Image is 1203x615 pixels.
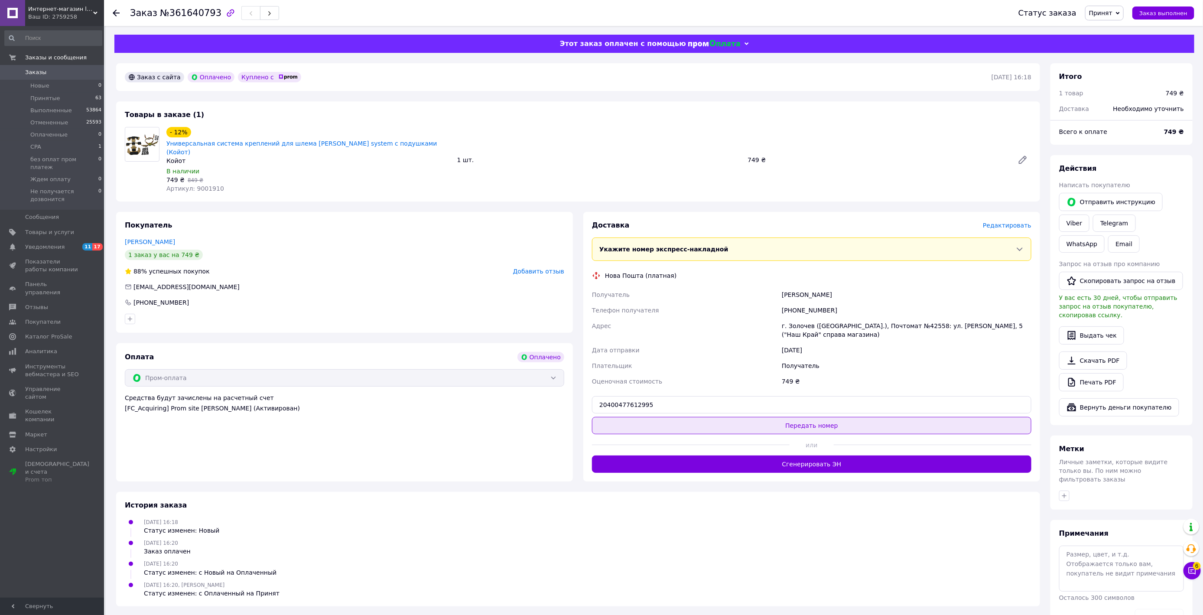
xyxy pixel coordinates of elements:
span: Примечания [1059,529,1109,537]
button: Передать номер [592,417,1031,434]
a: Telegram [1093,215,1135,232]
div: Статус изменен: с Оплаченный на Принят [144,589,280,598]
time: [DATE] 16:18 [992,74,1031,81]
span: 0 [98,176,101,183]
div: Prom топ [25,476,89,484]
span: Добавить отзыв [513,268,564,275]
span: [DATE] 16:20 [144,540,178,546]
span: Товары и услуги [25,228,74,236]
input: Номер экспресс-накладной [592,396,1031,413]
span: 25593 [86,119,101,127]
span: Итого [1059,72,1082,81]
div: - 12% [166,127,191,137]
span: Уведомления [25,243,65,251]
span: Выполненные [30,107,72,114]
span: Заказы и сообщения [25,54,87,62]
a: Универсальная система креплений для шлема [PERSON_NAME] system с подушками (Койот) [166,140,437,156]
span: Не получается дозвонится [30,188,98,203]
button: Чат с покупателем6 [1183,562,1201,579]
div: 1 шт. [454,154,745,166]
div: г. Золочев ([GEOGRAPHIC_DATA].), Почтомат №42558: ул. [PERSON_NAME], 5 ("Наш Край" справа магазина) [780,318,1033,342]
span: Кошелек компании [25,408,80,423]
span: Товары в заказе (1) [125,111,204,119]
span: У вас есть 30 дней, чтобы отправить запрос на отзыв покупателю, скопировав ссылку. [1059,294,1177,319]
a: Печать PDF [1059,373,1124,391]
button: Скопировать запрос на отзыв [1059,272,1183,290]
span: Заказы [25,68,46,76]
a: Редактировать [1014,151,1031,169]
span: Заказ выполнен [1139,10,1187,16]
span: Каталог ProSale [25,333,72,341]
span: Написать покупателю [1059,182,1130,189]
span: №361640793 [160,8,221,18]
span: Осталось 300 символов [1059,594,1135,601]
span: Панель управления [25,280,80,296]
button: Email [1108,235,1140,253]
span: или [790,441,833,449]
span: Оплата [125,353,154,361]
span: Дата отправки [592,347,640,354]
div: Ваш ID: 2759258 [28,13,104,21]
div: Оплачено [517,352,564,362]
span: Сообщения [25,213,59,221]
span: Артикул: 9001910 [166,185,224,192]
div: Получатель [780,358,1033,374]
span: Заказ [130,8,157,18]
span: Этот заказ оплачен с помощью [560,39,686,48]
span: В наличии [166,168,199,175]
span: Покупатели [25,318,61,326]
span: Личные заметки, которые видите только вы. По ним можно фильтровать заказы [1059,459,1168,483]
img: prom [279,75,298,80]
img: Универсальная система креплений для шлема Wendy system с подушками (Койот) [125,133,159,156]
span: 749 ₴ [166,176,185,183]
div: 1 заказ у вас на 749 ₴ [125,250,203,260]
span: CPA [30,143,41,151]
button: Вернуть деньги покупателю [1059,398,1179,417]
button: Отправить инструкцию [1059,193,1163,211]
span: 6 [1193,562,1201,570]
div: [FC_Acquiring] Prom site [PERSON_NAME] (Активирован) [125,404,564,413]
span: 0 [98,131,101,139]
span: Принят [1089,10,1112,16]
div: Необходимо уточнить [1108,99,1189,118]
button: Заказ выполнен [1132,7,1194,20]
span: Отзывы [25,303,48,311]
a: Скачать PDF [1059,351,1127,370]
div: [PHONE_NUMBER] [133,298,190,307]
a: WhatsApp [1059,235,1105,253]
div: Куплено с [238,72,301,82]
span: [DATE] 16:20, [PERSON_NAME] [144,582,224,588]
div: Вернуться назад [113,9,120,17]
span: Укажите номер экспресс-накладной [599,246,728,253]
span: [DATE] 16:18 [144,519,178,525]
span: Показатели работы компании [25,258,80,273]
span: Оплаченные [30,131,68,139]
div: Средства будут зачислены на расчетный счет [125,394,564,413]
div: Оплачено [188,72,234,82]
span: Маркет [25,431,47,439]
div: Нова Пошта (платная) [603,271,679,280]
span: Всего к оплате [1059,128,1107,135]
span: Редактировать [983,222,1031,229]
span: [DEMOGRAPHIC_DATA] и счета [25,460,89,484]
input: Поиск [4,30,102,46]
span: Действия [1059,164,1097,172]
span: Аналитика [25,348,57,355]
span: 17 [92,243,102,251]
div: Статус изменен: с Новый на Оплаченный [144,568,276,577]
span: Запрос на отзыв про компанию [1059,260,1160,267]
span: 0 [98,188,101,203]
span: 11 [82,243,92,251]
div: Статус заказа [1018,9,1076,17]
span: Доставка [592,221,630,229]
span: Новые [30,82,49,90]
span: 849 ₴ [188,177,203,183]
div: [DATE] [780,342,1033,358]
div: 749 ₴ [780,374,1033,389]
span: Получатель [592,291,630,298]
div: 749 ₴ [744,154,1011,166]
span: 88% [133,268,147,275]
img: evopay logo [688,40,740,48]
span: Телефон получателя [592,307,659,314]
span: Отмененные [30,119,68,127]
